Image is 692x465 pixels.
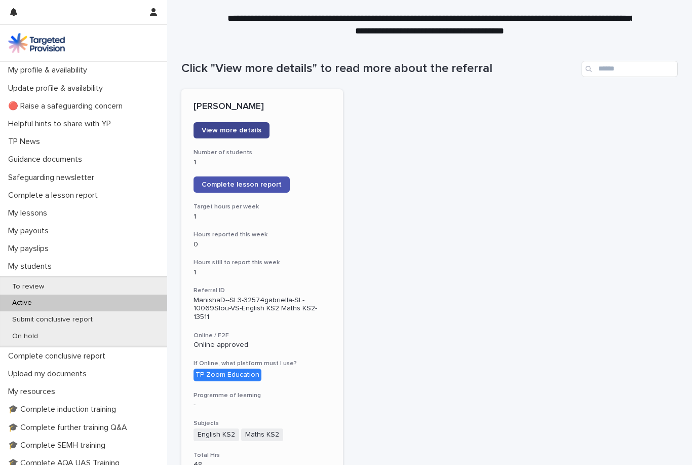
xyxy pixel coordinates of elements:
[4,369,95,379] p: Upload my documents
[202,181,282,188] span: Complete lesson report
[194,176,290,193] a: Complete lesson report
[194,419,331,427] h3: Subjects
[4,191,106,200] p: Complete a lesson report
[4,387,63,397] p: My resources
[194,149,331,157] h3: Number of students
[194,369,261,381] div: TP Zoom Education
[4,441,113,450] p: 🎓 Complete SEMH training
[194,240,331,249] p: 0
[4,84,111,93] p: Update profile & availability
[194,122,270,138] a: View more details
[4,137,48,147] p: TP News
[194,360,331,368] h3: If Online, what platform must I use?
[4,226,57,236] p: My payouts
[194,212,331,221] p: 1
[4,101,131,111] p: 🔴 Raise a safeguarding concern
[4,315,101,324] p: Submit conclusive report
[4,65,95,75] p: My profile & availability
[4,173,102,183] p: Safeguarding newsletter
[194,451,331,459] h3: Total Hrs
[4,423,135,433] p: 🎓 Complete further training Q&A
[194,296,331,321] p: ManishaD--SL3-32574gabriella-SL-10069Slou-VS-English KS2 Maths KS2-13511
[194,332,331,340] h3: Online / F2F
[4,244,57,254] p: My payslips
[194,428,239,441] span: English KS2
[194,203,331,211] h3: Target hours per week
[194,401,331,409] p: -
[194,158,331,167] p: 1
[4,262,60,271] p: My students
[181,61,578,76] h1: Click "View more details" to read more about the referral
[4,155,90,164] p: Guidance documents
[202,127,261,134] span: View more details
[582,61,678,77] input: Search
[194,341,331,349] p: Online approved
[4,208,55,218] p: My lessons
[194,259,331,267] h3: Hours still to report this week
[194,101,331,113] p: [PERSON_NAME]
[4,351,113,361] p: Complete conclusive report
[194,287,331,295] h3: Referral ID
[4,299,40,307] p: Active
[4,332,46,341] p: On hold
[8,33,65,53] img: M5nRWzHhSzIhMunXDL62
[194,268,331,277] p: 1
[4,405,124,414] p: 🎓 Complete induction training
[4,282,52,291] p: To review
[194,231,331,239] h3: Hours reported this week
[194,391,331,400] h3: Programme of learning
[4,119,119,129] p: Helpful hints to share with YP
[241,428,283,441] span: Maths KS2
